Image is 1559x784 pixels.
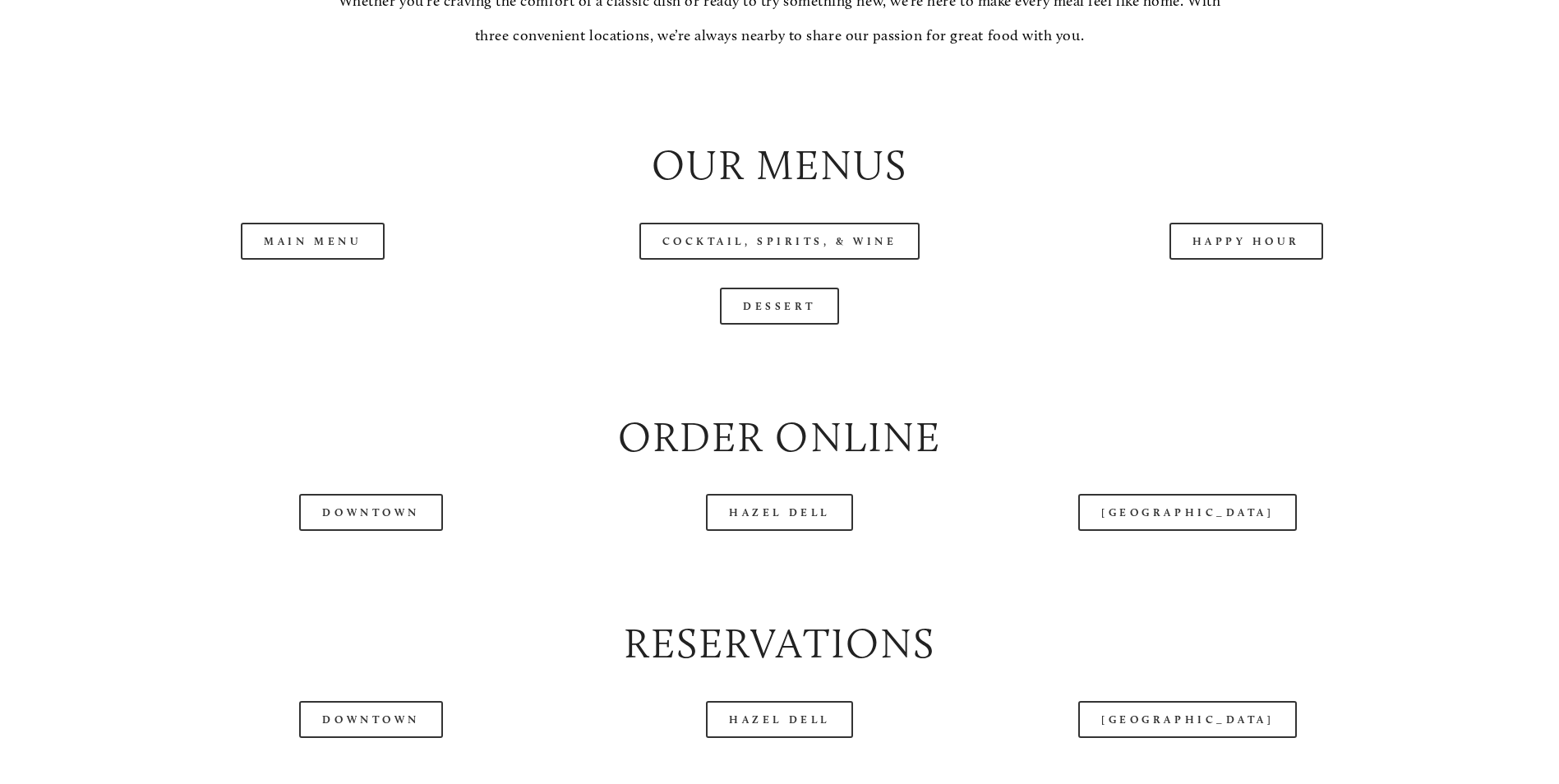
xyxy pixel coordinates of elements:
a: [GEOGRAPHIC_DATA] [1078,701,1297,738]
a: Hazel Dell [706,494,853,531]
a: Cocktail, Spirits, & Wine [639,223,920,260]
h2: Order Online [94,408,1465,467]
a: Downtown [299,701,442,738]
a: [GEOGRAPHIC_DATA] [1078,494,1297,531]
a: Downtown [299,494,442,531]
h2: Our Menus [94,136,1465,195]
a: Happy Hour [1169,223,1324,260]
a: Hazel Dell [706,701,853,738]
a: Main Menu [241,223,385,260]
a: Dessert [720,288,839,325]
h2: Reservations [94,615,1465,673]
